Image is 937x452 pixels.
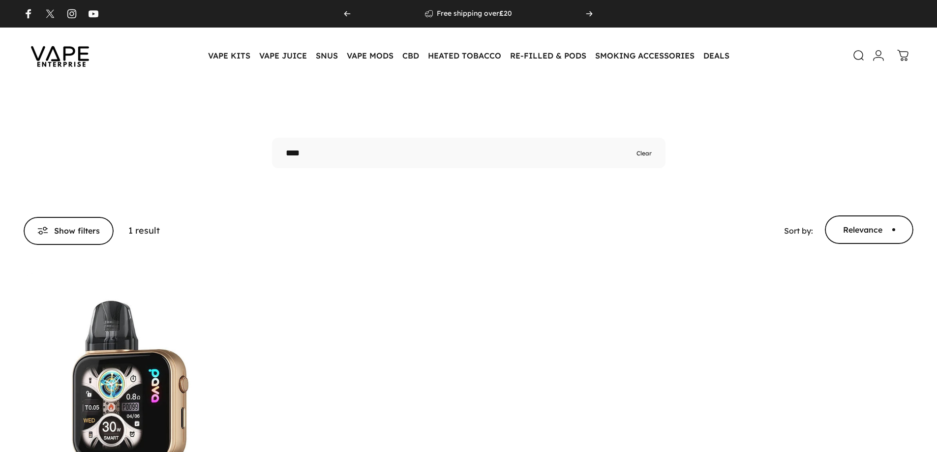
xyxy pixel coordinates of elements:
summary: HEATED TOBACCO [423,45,506,66]
summary: CBD [398,45,423,66]
summary: RE-FILLED & PODS [506,45,591,66]
a: 0 items [892,45,914,66]
summary: VAPE JUICE [255,45,311,66]
summary: VAPE MODS [342,45,398,66]
summary: SNUS [311,45,342,66]
strong: £ [499,9,504,18]
button: Clear [636,149,652,158]
button: Show filters [24,217,114,245]
span: Sort by: [784,226,813,236]
nav: Primary [204,45,734,66]
p: Free shipping over 20 [437,9,512,18]
summary: SMOKING ACCESSORIES [591,45,699,66]
p: 1 result [128,224,160,238]
a: DEALS [699,45,734,66]
summary: VAPE KITS [204,45,255,66]
img: Vape Enterprise [16,32,104,79]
